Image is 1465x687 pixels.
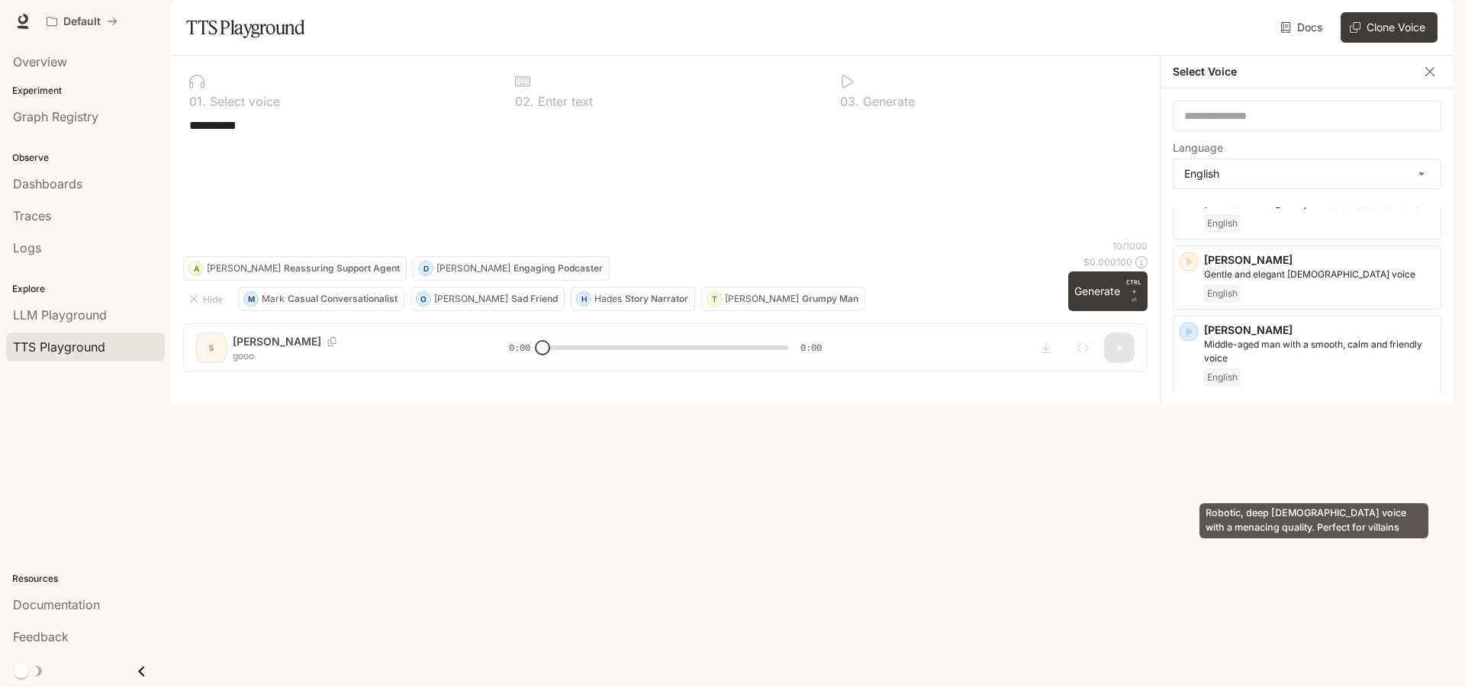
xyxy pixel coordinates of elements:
div: T [707,287,721,311]
p: Grumpy Man [802,294,858,303]
p: Engaging Podcaster [514,264,603,273]
p: Story Narrator [625,294,688,303]
span: English [1204,284,1241,303]
button: HHadesStory Narrator [571,287,695,311]
p: [PERSON_NAME] [436,264,510,273]
div: D [419,256,433,281]
button: GenerateCTRL +⏎ [1068,271,1148,311]
a: Docs [1277,12,1328,43]
div: H [577,287,591,311]
p: Default [63,15,101,28]
div: Robotic, deep [DEMOGRAPHIC_DATA] voice with a menacing quality. Perfect for villains [1199,503,1428,538]
button: O[PERSON_NAME]Sad Friend [411,287,565,311]
span: English [1204,214,1241,233]
button: T[PERSON_NAME]Grumpy Man [701,287,865,311]
p: 0 3 . [840,95,859,108]
p: CTRL + [1126,278,1141,296]
p: Generate [859,95,915,108]
p: [PERSON_NAME] [1204,323,1434,338]
button: A[PERSON_NAME]Reassuring Support Agent [183,256,407,281]
p: ⏎ [1126,278,1141,305]
p: [PERSON_NAME] [434,294,508,303]
p: Sad Friend [511,294,558,303]
div: English [1174,159,1441,188]
p: [PERSON_NAME] [207,264,281,273]
div: A [189,256,203,281]
button: Clone Voice [1341,12,1438,43]
div: M [244,287,258,311]
h1: TTS Playground [186,12,304,43]
p: [PERSON_NAME] [725,294,799,303]
p: Select voice [206,95,280,108]
p: Mark [262,294,285,303]
span: English [1204,368,1241,387]
button: All workspaces [40,6,124,37]
p: Language [1173,143,1223,153]
p: Reassuring Support Agent [284,264,400,273]
p: Middle-aged man with a smooth, calm and friendly voice [1204,338,1434,365]
p: [PERSON_NAME] [1204,252,1434,268]
p: Enter text [534,95,593,108]
p: Gentle and elegant female voice [1204,268,1434,281]
button: D[PERSON_NAME]Engaging Podcaster [413,256,610,281]
div: O [417,287,430,311]
p: Casual Conversationalist [288,294,398,303]
p: 0 2 . [515,95,534,108]
button: MMarkCasual Conversationalist [238,287,404,311]
p: Hades [594,294,622,303]
p: 0 1 . [189,95,206,108]
button: Hide [183,287,232,311]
